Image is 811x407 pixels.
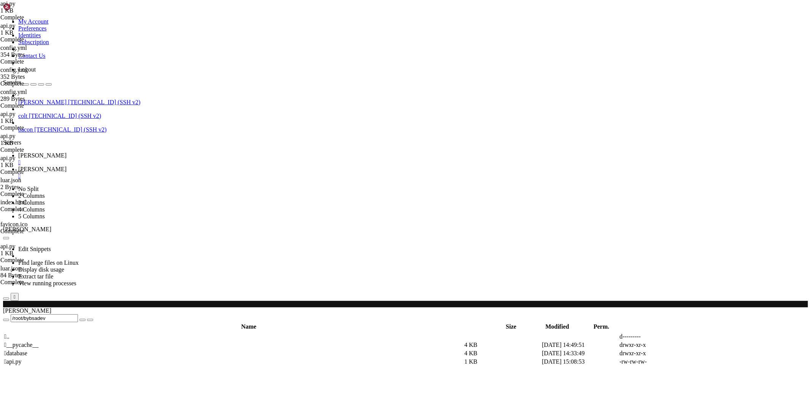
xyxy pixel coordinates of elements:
div: Complete [0,124,76,131]
span: luar.json [0,265,21,272]
span: api.py [0,133,76,146]
div: 1 KB [0,250,76,257]
div: 354 Bytes [0,51,76,58]
div: Complete [0,206,76,213]
div: Complete [0,14,76,21]
div: Complete [0,228,76,235]
span: api.py [0,22,76,36]
div: Complete [0,257,76,264]
div: Complete [0,146,76,153]
span: api.py [0,0,76,14]
span: index.html [0,199,27,205]
div: Complete [0,58,76,65]
div: 1 KB [0,140,76,146]
span: config.yml [0,67,27,73]
span: luar.json [0,265,76,279]
div: 1 KB [0,162,76,169]
div: 2 Bytes [0,184,76,191]
span: api.py [0,243,16,250]
div: Complete [0,191,76,197]
span: luar.json [0,177,76,191]
span: favicon.ico [0,221,28,227]
span: config.yml [0,45,27,51]
div: Complete [0,102,76,109]
div: 1 KB [0,118,76,124]
span: api.py [0,111,16,117]
div: Complete [0,279,76,286]
div: 352 Bytes [0,73,76,80]
div: Complete [0,36,76,43]
span: api.py [0,111,76,124]
div: 84 Bytes [0,272,76,279]
div: 1 KB [0,29,76,36]
span: config.yml [0,89,27,95]
div: 1 KB [0,7,76,14]
div: Complete [0,80,76,87]
span: luar.json [0,177,21,183]
span: api.py [0,155,16,161]
span: config.yml [0,45,76,58]
span: config.yml [0,67,76,80]
span: api.py [0,133,16,139]
div: 289 Bytes [0,95,76,102]
span: api.py [0,243,76,257]
span: api.py [0,155,76,169]
div: Complete [0,169,76,175]
span: config.yml [0,89,76,102]
span: api.py [0,22,16,29]
span: api.py [0,0,16,7]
